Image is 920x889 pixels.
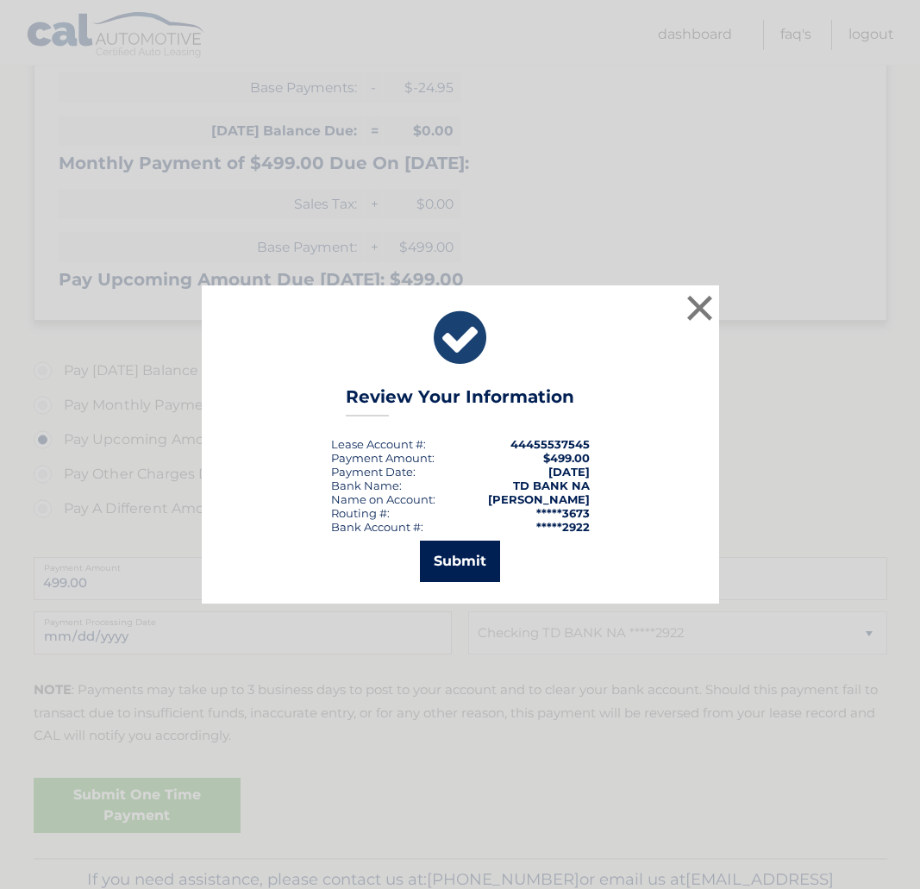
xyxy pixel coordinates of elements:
div: Bank Account #: [331,520,423,534]
div: Payment Amount: [331,451,435,465]
h3: Review Your Information [346,386,574,416]
div: : [331,465,416,479]
strong: [PERSON_NAME] [488,492,590,506]
div: Name on Account: [331,492,435,506]
div: Routing #: [331,506,390,520]
div: Bank Name: [331,479,402,492]
span: $499.00 [543,451,590,465]
button: Submit [420,541,500,582]
span: Payment Date [331,465,413,479]
div: Lease Account #: [331,437,426,451]
button: × [683,291,717,325]
strong: TD BANK NA [513,479,590,492]
strong: 44455537545 [510,437,590,451]
span: [DATE] [548,465,590,479]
